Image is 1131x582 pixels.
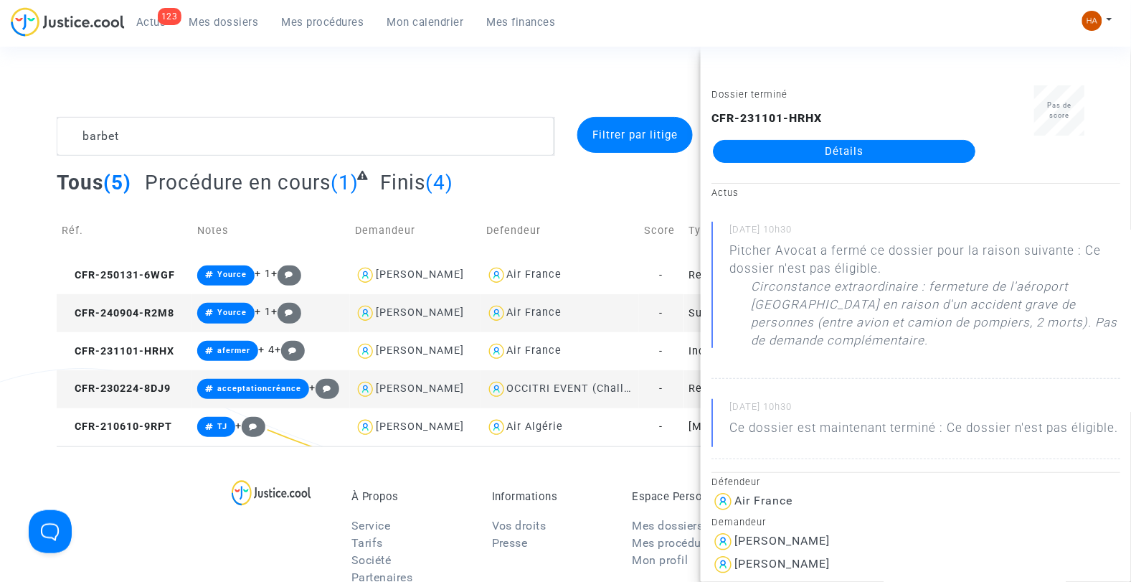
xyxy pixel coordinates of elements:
[425,171,453,194] span: (4)
[62,307,174,319] span: CFR-240904-R2M8
[217,346,250,355] span: afermer
[189,16,259,29] span: Mes dossiers
[350,205,481,256] td: Demandeur
[711,477,760,487] small: Défendeur
[355,303,376,324] img: icon-user.svg
[711,187,739,198] small: Actus
[136,16,166,29] span: Actus
[275,344,306,356] span: +
[711,111,822,125] b: CFR-231101-HRHX
[486,303,507,324] img: icon-user.svg
[355,417,376,438] img: icon-user.svg
[351,490,470,503] p: À Propos
[1082,11,1102,31] img: ded1cc776adf1572996fd1eb160d6406
[507,268,562,281] div: Air France
[660,307,663,319] span: -
[684,256,842,294] td: Retard de vol à l'arrivée (Règlement CE n°261/2004)
[255,268,271,280] span: + 1
[62,345,174,357] span: CFR-231101-HRHX
[376,421,464,433] div: [PERSON_NAME]
[660,382,663,395] span: -
[492,490,611,503] p: Informations
[103,171,131,194] span: (5)
[355,341,376,362] img: icon-user.svg
[729,419,1118,444] p: Ce dossier est maintenant terminé : Ce dossier n'est pas éligible.
[1047,101,1071,119] span: Pas de score
[711,517,766,527] small: Demandeur
[355,379,376,400] img: icon-user.svg
[684,332,842,370] td: Indemnisation aérienne 261/2004
[376,344,464,357] div: [PERSON_NAME]
[486,341,507,362] img: icon-user.svg
[271,268,302,280] span: +
[11,7,125,37] img: jc-logo.svg
[734,494,792,507] div: Air France
[684,294,842,332] td: Surbooking de l'avion (Règlement CE n°261/2004)
[486,265,507,286] img: icon-user.svg
[217,384,301,393] span: acceptationcréance
[271,306,302,318] span: +
[376,306,464,319] div: [PERSON_NAME]
[282,16,364,29] span: Mes procédures
[486,379,507,400] img: icon-user.svg
[507,421,564,433] div: Air Algérie
[660,345,663,357] span: -
[258,344,275,356] span: + 4
[711,530,734,553] img: icon-user.svg
[729,400,1120,419] small: [DATE] 10h30
[633,490,752,503] p: Espace Personnel
[487,16,556,29] span: Mes finances
[711,89,787,100] small: Dossier terminé
[492,519,546,532] a: Vos droits
[29,510,72,553] iframe: Help Scout Beacon - Open
[592,128,678,141] span: Filtrer par litige
[192,205,350,256] td: Notes
[633,519,704,532] a: Mes dossiers
[481,205,639,256] td: Defendeur
[660,269,663,281] span: -
[380,171,425,194] span: Finis
[711,553,734,576] img: icon-user.svg
[255,306,271,318] span: + 1
[734,557,830,571] div: [PERSON_NAME]
[351,553,392,567] a: Société
[684,205,842,256] td: Type de dossier
[62,269,175,281] span: CFR-250131-6WGF
[734,534,830,548] div: [PERSON_NAME]
[387,16,464,29] span: Mon calendrier
[235,420,266,432] span: +
[639,205,684,256] td: Score
[351,536,383,550] a: Tarifs
[492,536,528,550] a: Presse
[158,8,181,25] div: 123
[217,422,227,431] span: TJ
[729,223,1120,242] small: [DATE] 10h30
[145,171,331,194] span: Procédure en cours
[351,519,391,532] a: Service
[309,382,340,394] span: +
[62,421,172,433] span: CFR-210610-9RPT
[331,171,359,194] span: (1)
[376,382,464,395] div: [PERSON_NAME]
[507,306,562,319] div: Air France
[376,268,464,281] div: [PERSON_NAME]
[729,242,1120,357] div: Pitcher Avocat a fermé ce dossier pour la raison suivante : Ce dossier n'est pas éligible.
[486,417,507,438] img: icon-user.svg
[633,553,688,567] a: Mon profil
[507,382,769,395] div: OCCITRI EVENT (Challenge [GEOGRAPHIC_DATA])
[57,205,192,256] td: Réf.
[507,344,562,357] div: Air France
[684,408,842,446] td: [MEDICAL_DATA] : Vol aller-retour annulé
[232,480,311,506] img: logo-lg.svg
[713,140,975,163] a: Détails
[355,265,376,286] img: icon-user.svg
[684,370,842,408] td: Remboursement suite à l'annulation d'une compétition sportive
[751,278,1120,357] p: Circonstance extraordinaire : fermeture de l'aéroport [GEOGRAPHIC_DATA] en raison d'un accident g...
[217,308,247,317] span: Yource
[660,421,663,433] span: -
[57,171,103,194] span: Tous
[217,270,247,279] span: Yource
[711,490,734,513] img: icon-user.svg
[62,382,171,395] span: CFR-230224-8DJ9
[633,536,718,550] a: Mes procédures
